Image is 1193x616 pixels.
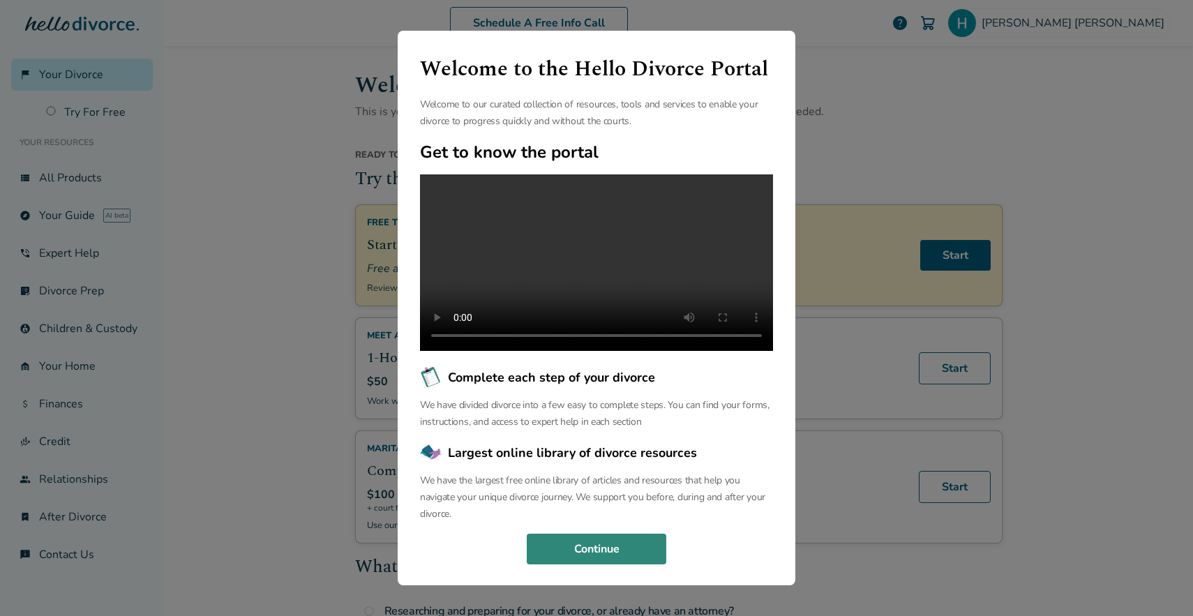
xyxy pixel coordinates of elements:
[420,397,773,430] p: We have divided divorce into a few easy to complete steps. You can find your forms, instructions,...
[448,368,655,386] span: Complete each step of your divorce
[420,53,773,85] h1: Welcome to the Hello Divorce Portal
[420,472,773,523] p: We have the largest free online library of articles and resources that help you navigate your uni...
[420,442,442,464] img: Largest online library of divorce resources
[420,141,773,163] h2: Get to know the portal
[527,534,666,564] button: Continue
[420,96,773,130] p: Welcome to our curated collection of resources, tools and services to enable your divorce to prog...
[420,366,442,389] img: Complete each step of your divorce
[448,444,697,462] span: Largest online library of divorce resources
[1123,549,1193,616] iframe: Chat Widget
